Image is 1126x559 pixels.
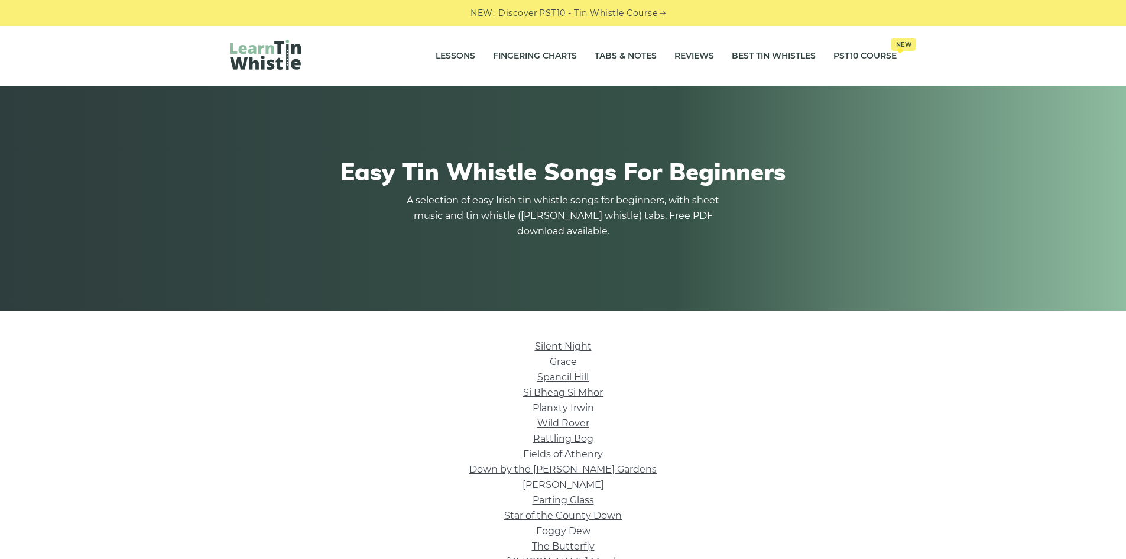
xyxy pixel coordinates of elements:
[523,448,603,460] a: Fields of Athenry
[230,157,897,186] h1: Easy Tin Whistle Songs For Beginners
[504,510,622,521] a: Star of the County Down
[533,495,594,506] a: Parting Glass
[230,40,301,70] img: LearnTinWhistle.com
[674,41,714,71] a: Reviews
[833,41,897,71] a: PST10 CourseNew
[533,402,594,413] a: Planxty Irwin
[536,525,590,537] a: Foggy Dew
[537,418,589,429] a: Wild Rover
[595,41,657,71] a: Tabs & Notes
[523,479,604,490] a: [PERSON_NAME]
[891,38,916,51] span: New
[469,464,657,475] a: Down by the [PERSON_NAME] Gardens
[550,356,577,367] a: Grace
[404,193,723,239] p: A selection of easy Irish tin whistle songs for beginners, with sheet music and tin whistle ([PER...
[493,41,577,71] a: Fingering Charts
[732,41,816,71] a: Best Tin Whistles
[535,341,592,352] a: Silent Night
[523,387,603,398] a: Si­ Bheag Si­ Mhor
[436,41,475,71] a: Lessons
[537,371,589,383] a: Spancil Hill
[532,541,595,552] a: The Butterfly
[533,433,593,444] a: Rattling Bog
